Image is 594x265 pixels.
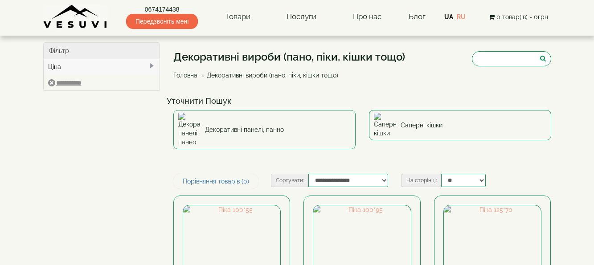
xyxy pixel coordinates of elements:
label: На сторінці: [401,174,441,187]
a: Саперні кішки Саперні кішки [369,110,551,140]
span: Передзвоніть мені [126,14,198,29]
button: 0 товар(ів) - 0грн [486,12,551,22]
a: Блог [409,12,426,21]
img: Саперні кішки [374,113,396,138]
a: Декоративні панелі, панно Декоративні панелі, панно [173,110,356,149]
a: Головна [173,72,197,79]
div: Фільтр [44,43,160,59]
li: Декоративні вироби (пано, піки, кішки тощо) [199,71,338,80]
img: Завод VESUVI [43,4,108,29]
a: Послуги [278,7,325,27]
a: Товари [217,7,259,27]
img: Декоративні панелі, панно [178,113,201,147]
a: UA [444,13,453,20]
h1: Декоративні вироби (пано, піки, кішки тощо) [173,51,405,63]
div: Ціна [44,59,160,74]
a: Про нас [344,7,390,27]
a: RU [457,13,466,20]
span: 0 товар(ів) - 0грн [496,13,548,20]
h4: Уточнити Пошук [167,97,558,106]
label: Сортувати: [271,174,308,187]
a: Порівняння товарів (0) [173,174,258,189]
a: 0674174438 [126,5,198,14]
